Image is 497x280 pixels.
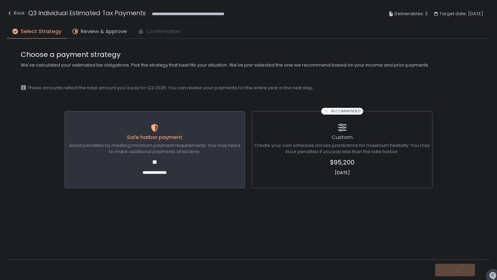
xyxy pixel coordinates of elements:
[21,50,476,59] span: Choose a payment strategy
[67,142,243,155] span: Avoid penalties by meeting minimum payment requirements. You may need to make additional payments...
[28,85,314,91] span: These amounts reflect the total amount you'd pay for Q3 2025. You can review your payments for th...
[254,158,430,167] span: $95,200
[394,10,428,18] span: Deliverables: 3
[7,9,25,17] div: Back
[127,133,183,141] span: Safe harbor payment
[81,28,127,36] span: Review & Approve
[28,8,146,18] h1: Q3 Individual Estimated Tax Payments
[331,109,360,114] span: RECOMMENDED
[21,62,476,68] span: We've calculated your estimated tax obligations. Pick the strategy that best fits your situation....
[439,10,483,18] span: Target date: [DATE]
[332,133,353,141] span: Custom
[254,170,430,176] span: [DATE]
[254,142,430,155] span: Create your own schedule across jurisdictions for maximum flexibility. You may incur penalties if...
[146,28,181,36] span: Confirmation
[7,8,25,20] button: Back
[21,28,61,36] span: Select Strategy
